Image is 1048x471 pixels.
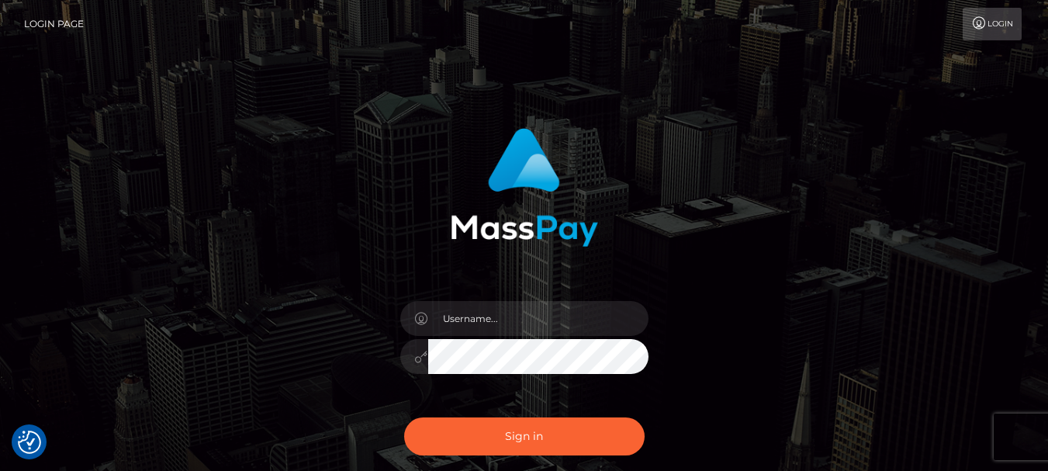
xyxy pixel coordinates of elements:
a: Login [963,8,1022,40]
img: MassPay Login [451,128,598,247]
img: Revisit consent button [18,431,41,454]
a: Login Page [24,8,84,40]
button: Sign in [404,417,645,455]
input: Username... [428,301,649,336]
button: Consent Preferences [18,431,41,454]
